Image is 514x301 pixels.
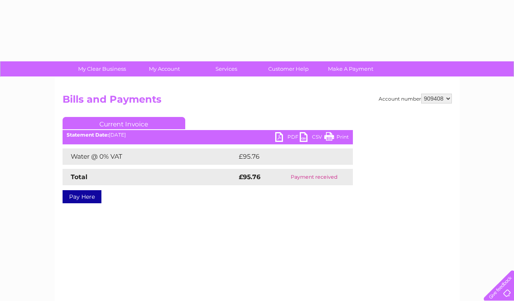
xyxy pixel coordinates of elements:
[63,94,452,109] h2: Bills and Payments
[63,132,353,138] div: [DATE]
[275,132,300,144] a: PDF
[379,94,452,103] div: Account number
[300,132,324,144] a: CSV
[130,61,198,76] a: My Account
[63,190,101,203] a: Pay Here
[63,148,237,165] td: Water @ 0% VAT
[324,132,349,144] a: Print
[67,132,109,138] b: Statement Date:
[317,61,384,76] a: Make A Payment
[237,148,337,165] td: £95.76
[255,61,322,76] a: Customer Help
[68,61,136,76] a: My Clear Business
[63,117,185,129] a: Current Invoice
[239,173,260,181] strong: £95.76
[193,61,260,76] a: Services
[276,169,352,185] td: Payment received
[71,173,88,181] strong: Total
